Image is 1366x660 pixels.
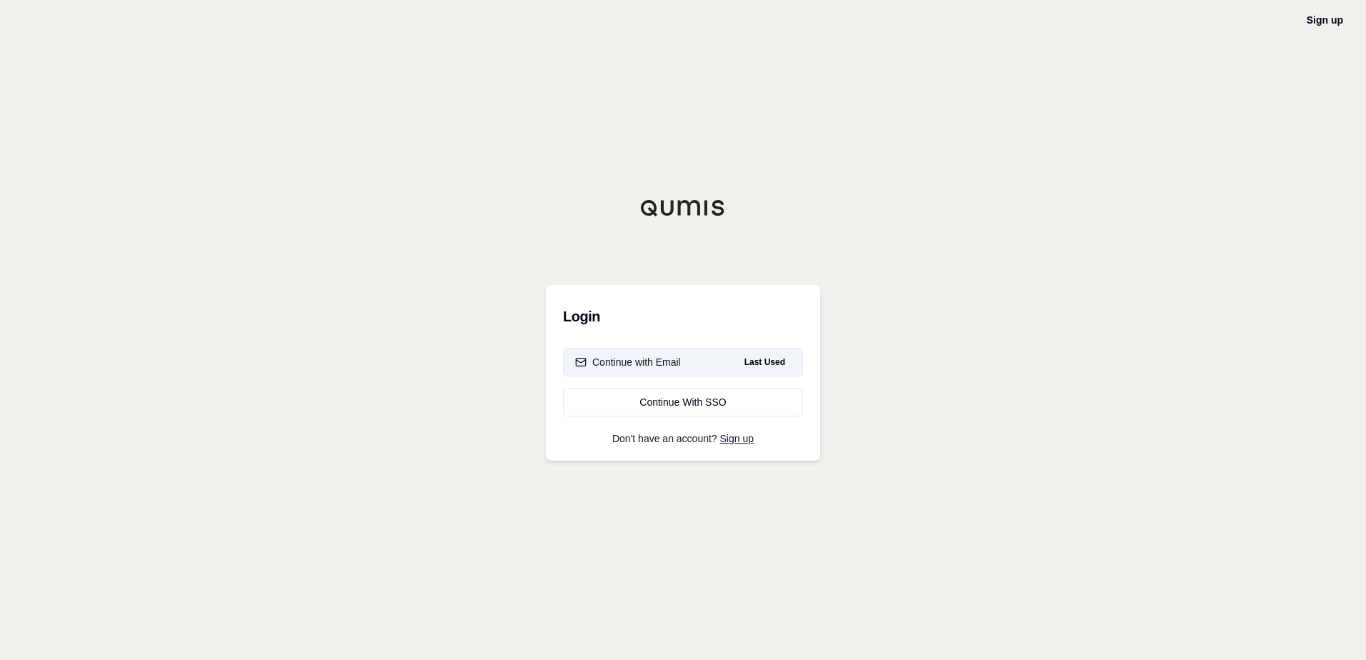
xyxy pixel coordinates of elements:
[739,354,791,371] span: Last Used
[563,302,803,331] h3: Login
[1307,14,1343,26] a: Sign up
[563,434,803,444] p: Don't have an account?
[575,355,681,369] div: Continue with Email
[720,433,754,444] a: Sign up
[575,395,791,409] div: Continue With SSO
[563,388,803,416] a: Continue With SSO
[640,199,726,216] img: Qumis
[563,348,803,376] button: Continue with EmailLast Used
